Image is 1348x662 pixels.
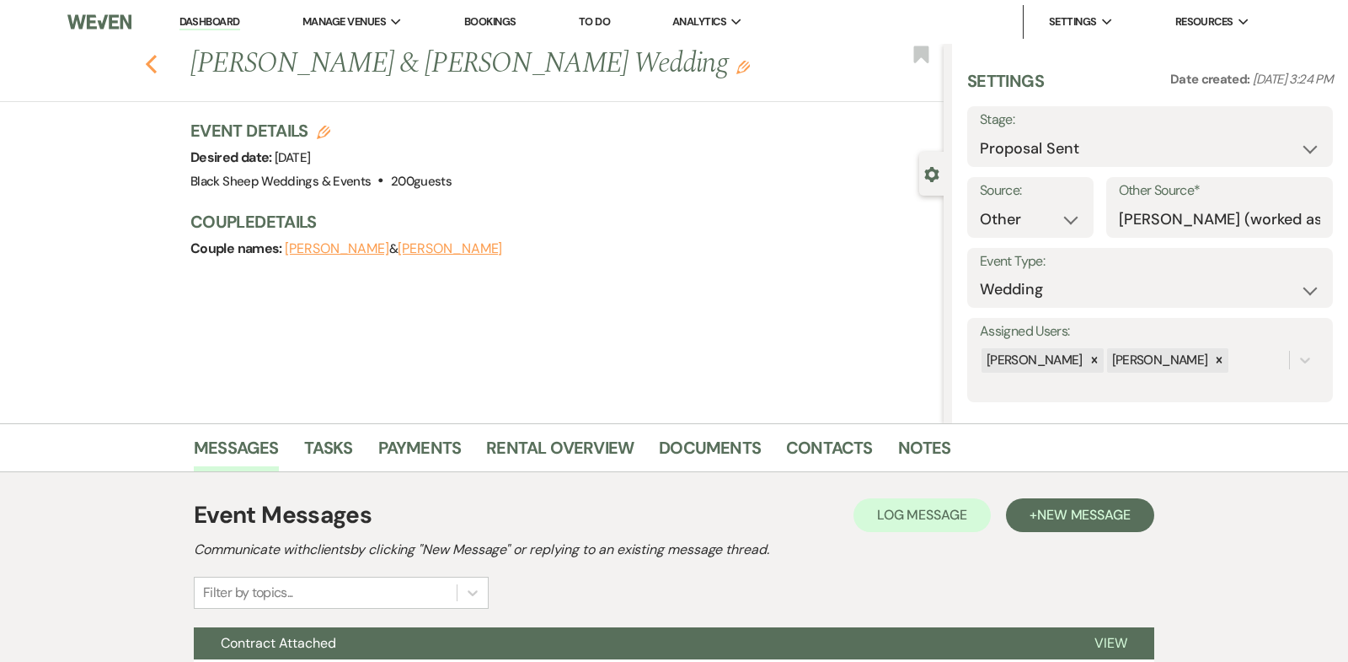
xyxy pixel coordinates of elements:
span: View [1094,634,1127,652]
a: Documents [659,434,761,471]
h2: Communicate with clients by clicking "New Message" or replying to an existing message thread. [194,540,1154,560]
button: Close lead details [924,165,939,181]
a: Dashboard [179,14,240,30]
a: Messages [194,434,279,471]
span: New Message [1037,506,1131,524]
button: Edit [736,59,750,74]
button: View [1067,627,1154,659]
button: Log Message [853,498,991,532]
span: Couple names: [190,240,285,257]
span: Contract Attached [221,634,336,652]
span: Date created: [1170,71,1253,88]
span: Settings [1049,13,1097,30]
a: To Do [579,14,610,29]
label: Event Type: [980,250,1320,274]
div: Filter by topics... [203,583,293,603]
img: Weven Logo [67,4,131,40]
label: Stage: [980,108,1320,132]
span: [DATE] [275,149,310,166]
span: Black Sheep Weddings & Events [190,173,371,190]
span: Analytics [672,13,726,30]
h3: Settings [967,69,1044,106]
div: [PERSON_NAME] [1107,348,1211,373]
a: Contacts [786,434,873,471]
button: [PERSON_NAME] [398,242,502,256]
span: Log Message [877,506,967,524]
label: Source: [980,179,1081,203]
span: Manage Venues [302,13,386,30]
a: Tasks [304,434,353,471]
h1: [PERSON_NAME] & [PERSON_NAME] Wedding [190,44,786,84]
h3: Couple Details [190,210,927,234]
span: Resources [1175,13,1233,30]
h1: Event Messages [194,498,372,533]
button: +New Message [1006,498,1154,532]
button: Contract Attached [194,627,1067,659]
label: Other Source* [1119,179,1320,203]
span: Desired date: [190,148,275,166]
h3: Event Details [190,119,452,143]
button: [PERSON_NAME] [285,242,389,256]
a: Rental Overview [486,434,634,471]
a: Bookings [464,14,516,29]
a: Notes [898,434,951,471]
span: & [285,240,502,257]
div: [PERSON_NAME] [982,348,1085,373]
span: 200 guests [391,173,452,190]
label: Assigned Users: [980,320,1320,344]
span: [DATE] 3:24 PM [1253,71,1333,88]
a: Payments [378,434,462,471]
